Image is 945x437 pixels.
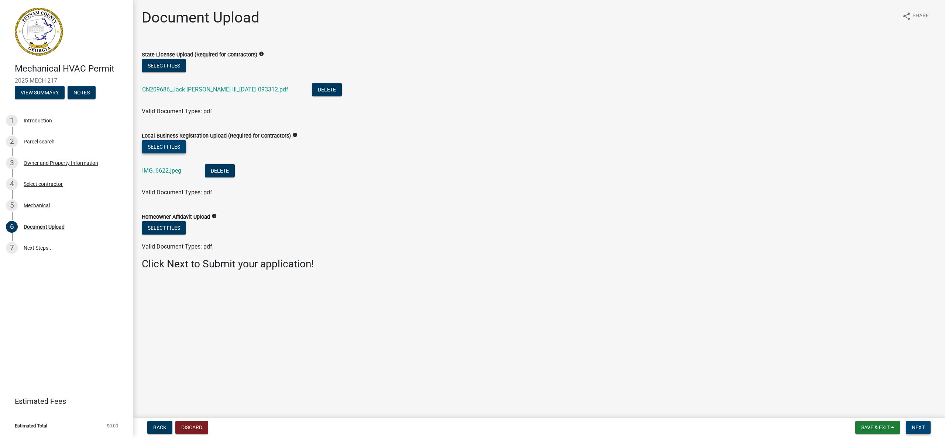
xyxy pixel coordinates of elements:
span: Next [912,424,925,430]
div: Select contractor [24,181,63,187]
button: Delete [312,83,342,96]
wm-modal-confirm: Delete Document [205,168,235,175]
div: 2 [6,136,18,148]
i: info [259,51,264,56]
div: Introduction [24,118,52,123]
h4: Mechanical HVAC Permit [15,63,127,74]
div: Mechanical [24,203,50,208]
wm-modal-confirm: Delete Document [312,87,342,94]
button: Select files [142,221,186,235]
h1: Document Upload [142,9,260,27]
div: 6 [6,221,18,233]
span: $0.00 [107,423,118,428]
button: Select files [142,59,186,72]
a: Estimated Fees [6,394,121,409]
button: Next [906,421,931,434]
button: Save & Exit [855,421,900,434]
i: share [902,12,911,21]
i: info [292,132,298,138]
wm-modal-confirm: Summary [15,90,65,96]
span: Valid Document Types: pdf [142,108,212,115]
div: Document Upload [24,224,65,229]
div: 7 [6,242,18,254]
div: Parcel search [24,139,55,144]
h3: Click Next to Submit your application! [142,258,936,270]
span: Back [153,424,166,430]
a: IMG_6622.jpeg [142,167,181,174]
button: View Summary [15,86,65,99]
i: info [212,214,217,219]
div: 1 [6,115,18,126]
span: Valid Document Types: pdf [142,243,212,250]
button: shareShare [896,9,935,23]
button: Select files [142,140,186,153]
span: 2025-MECH-217 [15,77,118,84]
label: State License Upload (Required for Contractors) [142,52,257,58]
div: 3 [6,157,18,169]
span: Valid Document Types: pdf [142,189,212,196]
button: Notes [68,86,96,99]
wm-modal-confirm: Notes [68,90,96,96]
div: 4 [6,178,18,190]
label: Homeowner Affidavit Upload [142,215,210,220]
span: Estimated Total [15,423,47,428]
div: 5 [6,200,18,211]
span: Share [913,12,929,21]
button: Back [147,421,172,434]
span: Save & Exit [861,424,890,430]
label: Local Business Registration Upload (Required for Contractors) [142,133,291,139]
img: Putnam County, Georgia [15,8,63,56]
button: Discard [175,421,208,434]
button: Delete [205,164,235,177]
a: CN209686_Jack [PERSON_NAME] III_[DATE] 093312.pdf [142,86,288,93]
div: Owner and Property Information [24,160,98,166]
